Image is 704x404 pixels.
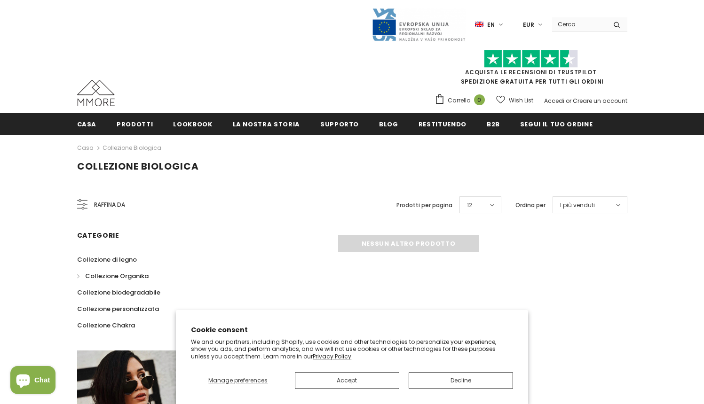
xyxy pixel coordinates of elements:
span: or [566,97,571,105]
button: Manage preferences [191,372,285,389]
button: Accept [295,372,399,389]
span: Lookbook [173,120,212,129]
img: Casi MMORE [77,80,115,106]
a: Casa [77,142,94,154]
span: supporto [320,120,359,129]
span: Restituendo [419,120,467,129]
span: Collezione biodegradabile [77,288,160,297]
a: Wish List [496,92,533,109]
span: Collezione di legno [77,255,137,264]
a: Collezione Organika [77,268,149,284]
span: Categorie [77,231,119,240]
a: Collezione biodegradabile [77,284,160,301]
h2: Cookie consent [191,325,513,335]
a: Restituendo [419,113,467,134]
span: I più venduti [560,201,595,210]
a: Collezione biologica [103,144,161,152]
a: La nostra storia [233,113,300,134]
button: Decline [409,372,513,389]
a: Javni Razpis [372,20,466,28]
a: Privacy Policy [313,352,351,360]
img: Fidati di Pilot Stars [484,50,578,68]
a: Collezione di legno [77,251,137,268]
span: Blog [379,120,398,129]
span: Carrello [448,96,470,105]
span: Raffina da [94,200,125,210]
span: en [487,20,495,30]
a: Carrello 0 [435,93,490,108]
span: Collezione biologica [77,160,199,173]
span: Segui il tuo ordine [520,120,593,129]
a: Acquista le recensioni di TrustPilot [465,68,597,76]
a: Casa [77,113,97,134]
p: We and our partners, including Shopify, use cookies and other technologies to personalize your ex... [191,338,513,360]
a: Collezione Chakra [77,317,135,334]
span: Collezione Chakra [77,321,135,330]
span: Collezione Organika [85,272,149,280]
span: B2B [487,120,500,129]
span: EUR [523,20,534,30]
a: Segui il tuo ordine [520,113,593,134]
span: Wish List [509,96,533,105]
span: Collezione personalizzata [77,304,159,313]
a: B2B [487,113,500,134]
span: 0 [474,94,485,105]
a: Collezione personalizzata [77,301,159,317]
a: Lookbook [173,113,212,134]
input: Search Site [552,17,606,31]
span: 12 [467,201,472,210]
span: SPEDIZIONE GRATUITA PER TUTTI GLI ORDINI [435,54,627,85]
a: Prodotti [117,113,153,134]
span: Casa [77,120,97,129]
a: Blog [379,113,398,134]
span: La nostra storia [233,120,300,129]
img: i-lang-1.png [475,21,483,29]
inbox-online-store-chat: Shopify online store chat [8,366,58,396]
a: Accedi [544,97,564,105]
span: Manage preferences [208,376,268,384]
a: supporto [320,113,359,134]
label: Prodotti per pagina [396,201,452,210]
span: Prodotti [117,120,153,129]
img: Javni Razpis [372,8,466,42]
label: Ordina per [515,201,546,210]
a: Creare un account [573,97,627,105]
